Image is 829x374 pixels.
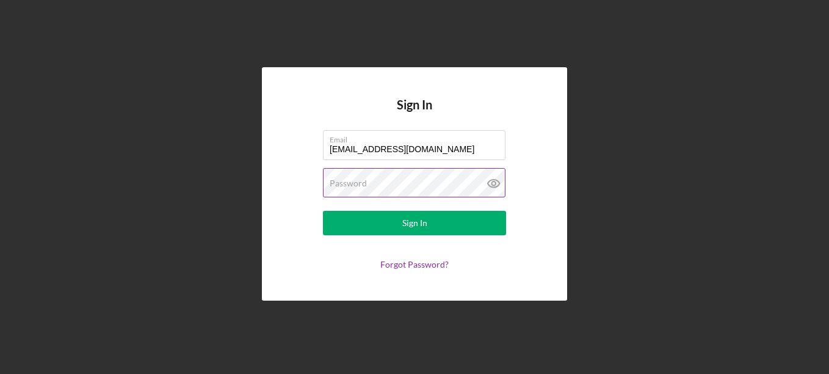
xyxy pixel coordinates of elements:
div: Sign In [402,211,427,235]
a: Forgot Password? [380,259,449,269]
h4: Sign In [397,98,432,130]
label: Email [330,131,505,144]
button: Sign In [323,211,506,235]
label: Password [330,178,367,188]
